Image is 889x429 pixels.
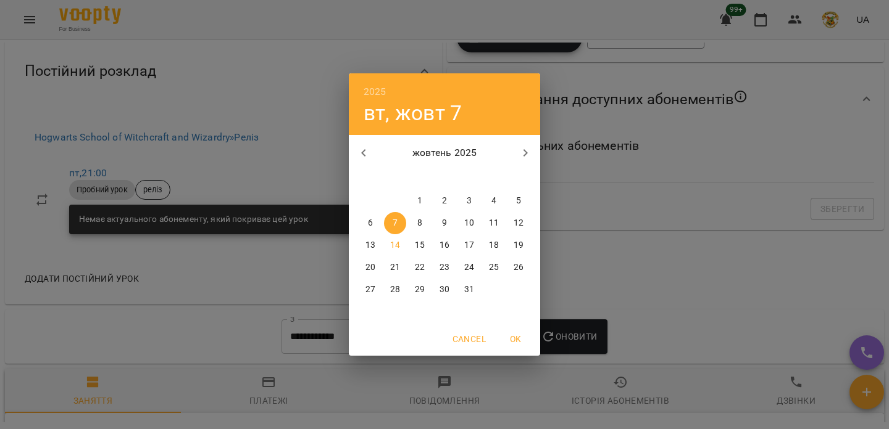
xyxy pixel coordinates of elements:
[442,195,447,207] p: 2
[390,239,400,251] p: 14
[365,261,375,274] p: 20
[365,239,375,251] p: 13
[458,256,480,279] button: 24
[384,212,406,234] button: 7
[514,217,524,229] p: 12
[514,239,524,251] p: 19
[433,279,456,301] button: 30
[507,171,530,184] span: нд
[359,256,382,279] button: 20
[359,279,382,301] button: 27
[507,190,530,212] button: 5
[365,284,375,296] p: 27
[464,284,474,296] p: 31
[433,212,456,234] button: 9
[458,279,480,301] button: 31
[409,279,431,301] button: 29
[507,234,530,256] button: 19
[458,212,480,234] button: 10
[417,195,422,207] p: 1
[464,217,474,229] p: 10
[415,261,425,274] p: 22
[433,234,456,256] button: 16
[390,261,400,274] p: 21
[364,100,462,126] button: вт, жовт 7
[483,256,505,279] button: 25
[409,234,431,256] button: 15
[409,190,431,212] button: 1
[440,239,449,251] p: 16
[384,234,406,256] button: 14
[433,256,456,279] button: 23
[384,256,406,279] button: 21
[458,190,480,212] button: 3
[364,83,386,100] button: 2025
[415,284,425,296] p: 29
[458,234,480,256] button: 17
[483,190,505,212] button: 4
[483,171,505,184] span: сб
[507,212,530,234] button: 12
[378,145,511,160] p: жовтень 2025
[409,256,431,279] button: 22
[464,261,474,274] p: 24
[501,332,530,346] span: OK
[516,195,521,207] p: 5
[514,261,524,274] p: 26
[453,332,486,346] span: Cancel
[483,212,505,234] button: 11
[384,171,406,184] span: вт
[417,217,422,229] p: 8
[440,261,449,274] p: 23
[489,217,499,229] p: 11
[393,217,398,229] p: 7
[359,234,382,256] button: 13
[458,171,480,184] span: пт
[507,256,530,279] button: 26
[442,217,447,229] p: 9
[390,284,400,296] p: 28
[433,171,456,184] span: чт
[384,279,406,301] button: 28
[415,239,425,251] p: 15
[483,234,505,256] button: 18
[359,212,382,234] button: 6
[464,239,474,251] p: 17
[448,328,491,350] button: Cancel
[433,190,456,212] button: 2
[467,195,472,207] p: 3
[491,195,496,207] p: 4
[359,171,382,184] span: пн
[489,239,499,251] p: 18
[409,171,431,184] span: ср
[409,212,431,234] button: 8
[496,328,535,350] button: OK
[440,284,449,296] p: 30
[489,261,499,274] p: 25
[368,217,373,229] p: 6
